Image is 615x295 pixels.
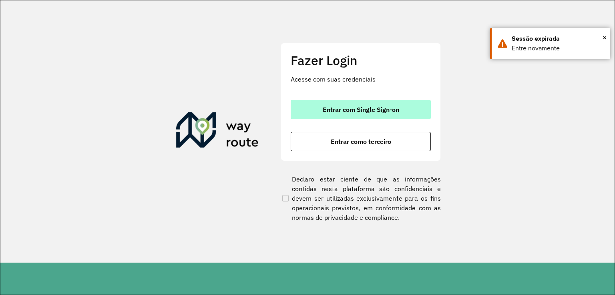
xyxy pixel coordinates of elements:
div: Entre novamente [512,44,604,53]
span: Entrar com Single Sign-on [323,106,399,113]
img: Roteirizador AmbevTech [176,112,259,151]
span: × [603,32,607,44]
div: Sessão expirada [512,34,604,44]
p: Acesse com suas credenciais [291,74,431,84]
span: Entrar como terceiro [331,138,391,145]
h2: Fazer Login [291,53,431,68]
button: button [291,132,431,151]
label: Declaro estar ciente de que as informações contidas nesta plataforma são confidenciais e devem se... [281,174,441,222]
button: button [291,100,431,119]
button: Close [603,32,607,44]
